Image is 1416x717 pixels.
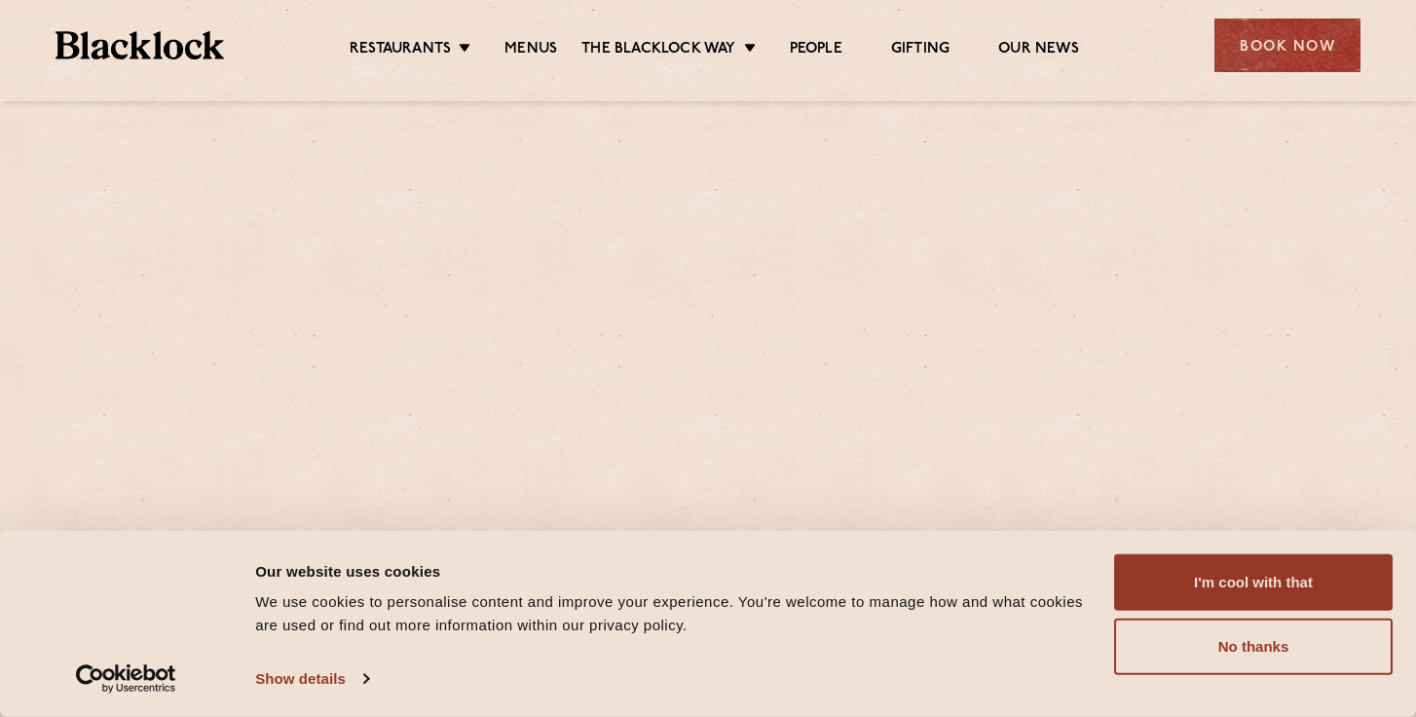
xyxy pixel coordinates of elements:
[998,40,1079,61] a: Our News
[581,40,735,61] a: The Blacklock Way
[255,590,1092,637] div: We use cookies to personalise content and improve your experience. You're welcome to manage how a...
[41,664,211,694] a: Usercentrics Cookiebot - opens in a new window
[891,40,950,61] a: Gifting
[1114,554,1393,611] button: I'm cool with that
[255,559,1092,583] div: Our website uses cookies
[255,664,368,694] a: Show details
[504,40,557,61] a: Menus
[56,31,224,59] img: BL_Textured_Logo-footer-cropped.svg
[350,40,451,61] a: Restaurants
[1114,619,1393,675] button: No thanks
[1214,19,1360,72] div: Book Now
[790,40,842,61] a: People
